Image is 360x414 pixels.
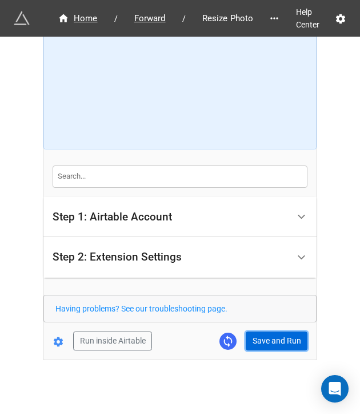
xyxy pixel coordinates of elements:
[114,13,118,25] li: /
[127,12,173,25] span: Forward
[43,237,317,278] div: Step 2: Extension Settings
[288,2,335,35] a: Help Center
[43,197,317,238] div: Step 1: Airtable Account
[321,375,349,403] div: Open Intercom Messenger
[73,332,152,351] button: Run inside Airtable
[14,10,30,26] img: miniextensions-icon.73ae0678.png
[195,12,261,25] span: Resize Photo
[53,165,307,187] input: Search...
[58,12,98,25] div: Home
[182,13,186,25] li: /
[55,304,227,313] a: Having problems? See our troubleshooting page.
[53,251,182,263] div: Step 2: Extension Settings
[46,11,265,25] nav: breadcrumb
[246,332,307,351] button: Save and Run
[53,211,172,223] div: Step 1: Airtable Account
[54,8,306,140] iframe: How to Resize Images on Airtable in Bulk!
[122,11,178,25] a: Forward
[46,11,110,25] a: Home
